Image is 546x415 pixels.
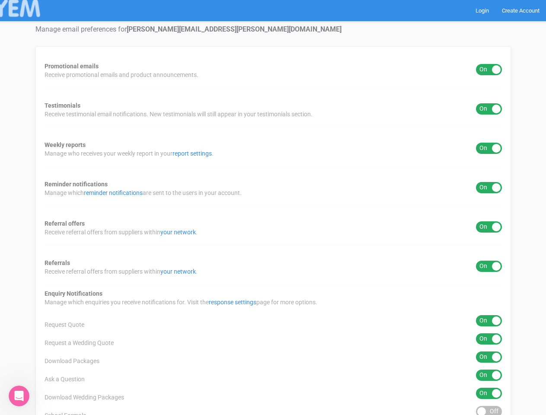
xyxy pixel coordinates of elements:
[45,298,317,306] span: Manage which enquiries you receive notifications for. Visit the page for more options.
[45,320,84,329] span: Request Quote
[45,110,313,118] span: Receive testimonial email notifications. New testimonials will still appear in your testimonials ...
[9,386,29,406] iframe: Intercom live chat
[45,290,102,297] strong: Enquiry Notifications
[45,357,99,365] span: Download Packages
[45,63,99,70] strong: Promotional emails
[45,220,85,227] strong: Referral offers
[45,375,85,383] span: Ask a Question
[209,299,256,306] a: response settings
[45,267,198,276] span: Receive referral offers from suppliers within .
[45,188,242,197] span: Manage which are sent to the users in your account.
[45,141,86,148] strong: Weekly reports
[35,26,511,33] h4: Manage email preferences for
[160,229,196,236] a: your network
[45,181,108,188] strong: Reminder notifications
[45,259,70,266] strong: Referrals
[160,268,196,275] a: your network
[45,338,114,347] span: Request a Wedding Quote
[45,228,198,236] span: Receive referral offers from suppliers within .
[45,102,80,109] strong: Testimonials
[45,149,214,158] span: Manage who receives your weekly report in your .
[127,25,342,33] strong: [PERSON_NAME][EMAIL_ADDRESS][PERSON_NAME][DOMAIN_NAME]
[84,189,143,196] a: reminder notifications
[172,150,212,157] a: report settings
[45,393,124,402] span: Download Wedding Packages
[45,70,198,79] span: Receive promotional emails and product announcements.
